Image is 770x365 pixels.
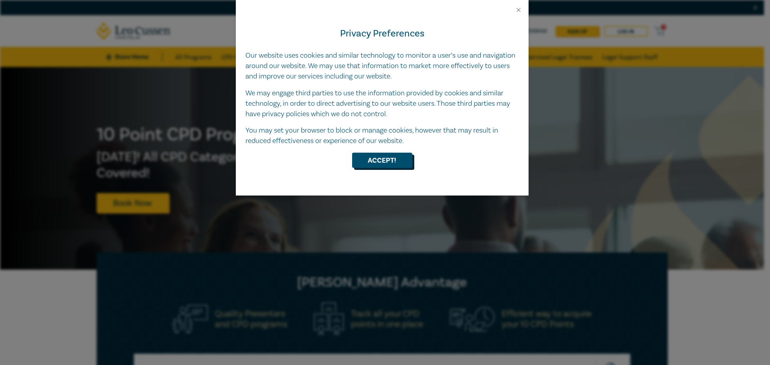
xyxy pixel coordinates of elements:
[352,153,412,168] button: Accept!
[245,125,519,146] p: You may set your browser to block or manage cookies, however that may result in reduced effective...
[245,50,519,82] p: Our website uses cookies and similar technology to monitor a user’s use and navigation around our...
[245,26,519,41] h4: Privacy Preferences
[515,6,522,14] button: Close
[245,88,519,119] p: We may engage third parties to use the information provided by cookies and similar technology, in...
